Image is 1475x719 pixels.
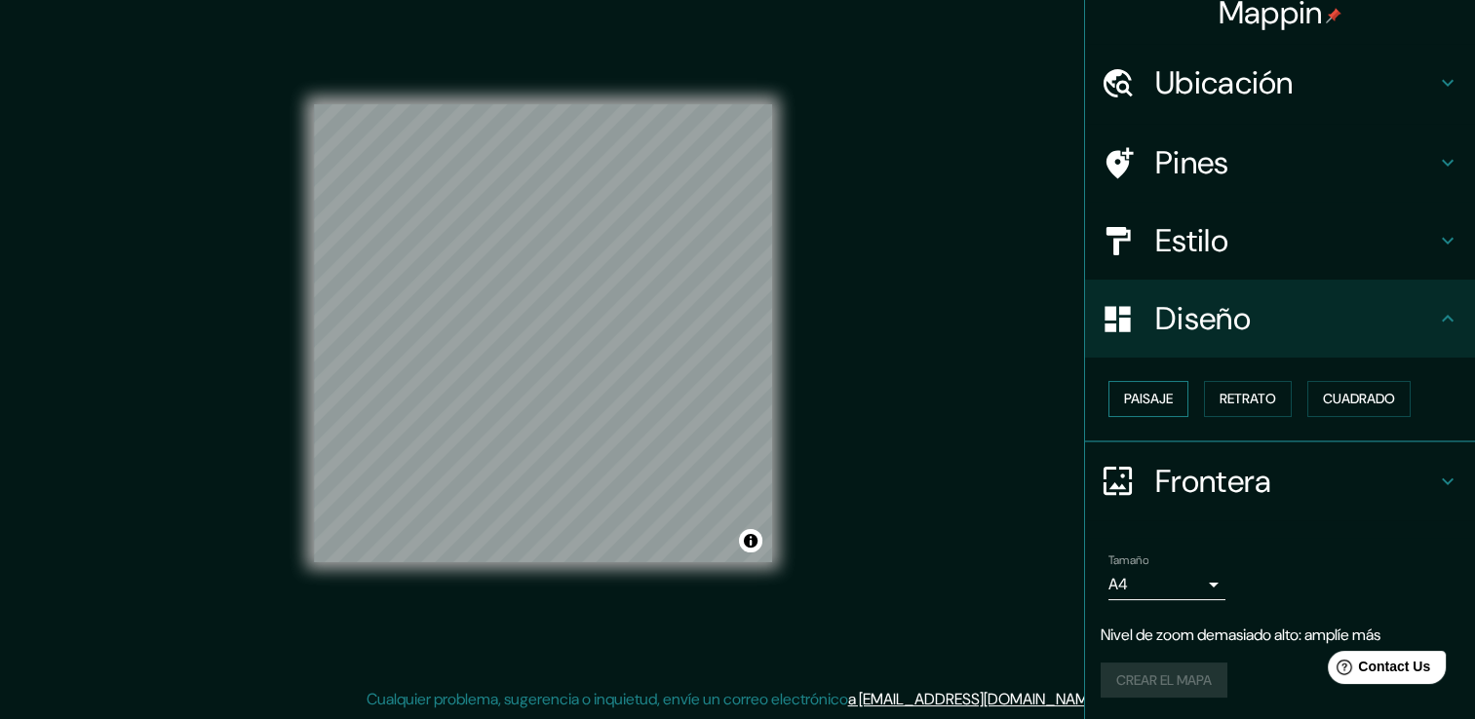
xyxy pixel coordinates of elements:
[1108,551,1148,568] label: Tamaño
[739,529,762,552] button: Alternar atribución
[1085,202,1475,280] div: Estilo
[1155,143,1436,182] h4: Pines
[1307,381,1411,417] button: Cuadrado
[1155,462,1436,501] h4: Frontera
[1085,280,1475,358] div: Diseño
[1085,44,1475,122] div: Ubicación
[1124,387,1173,411] font: Paisaje
[1085,442,1475,520] div: Frontera
[1108,569,1225,600] div: A4
[1155,63,1436,102] h4: Ubicación
[314,104,772,562] canvas: Mapa
[1108,381,1188,417] button: Paisaje
[1204,381,1292,417] button: Retrato
[1301,643,1454,698] iframe: Help widget launcher
[1220,387,1276,411] font: Retrato
[1323,387,1395,411] font: Cuadrado
[1085,124,1475,202] div: Pines
[1326,8,1341,23] img: pin-icon.png
[367,688,1103,711] p: Cualquier problema, sugerencia o inquietud, envíe un correo electrónico .
[848,689,1100,709] a: a [EMAIL_ADDRESS][DOMAIN_NAME]
[1101,624,1459,647] p: Nivel de zoom demasiado alto: amplíe más
[1155,221,1436,260] h4: Estilo
[1155,299,1436,338] h4: Diseño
